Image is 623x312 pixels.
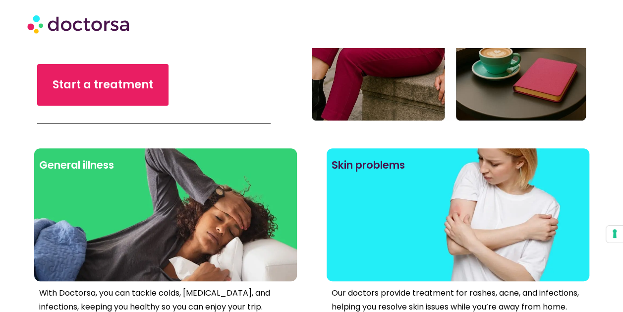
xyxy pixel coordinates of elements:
[606,226,623,243] button: Your consent preferences for tracking technologies
[39,153,292,177] h2: General illness
[53,77,153,93] span: Start a treatment
[332,153,584,177] h2: Skin problems
[37,64,169,106] a: Start a treatment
